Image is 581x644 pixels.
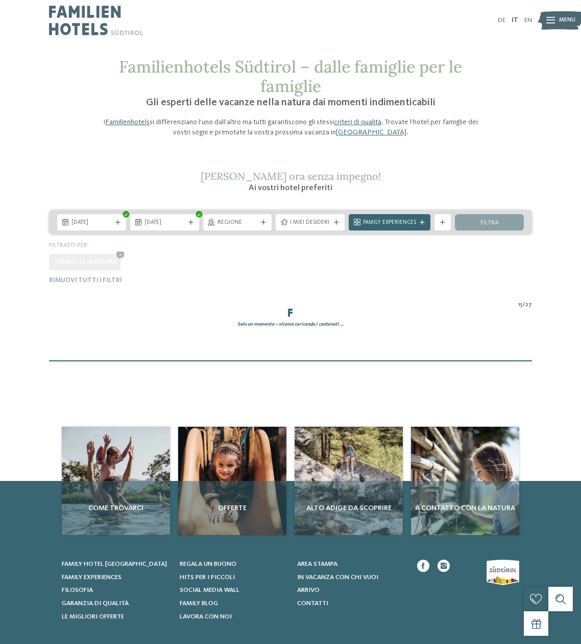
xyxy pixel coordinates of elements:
span: Gli esperti delle vacanze nella natura dai momenti indimenticabili [146,98,435,108]
span: Familienhotels Südtirol – dalle famiglie per le famiglie [119,56,462,97]
span: [DATE] [144,219,185,227]
span: Contatti [297,600,328,607]
a: Hits per i piccoli [180,573,287,582]
a: Family hotel [GEOGRAPHIC_DATA] [62,560,170,569]
p: I si differenziano l’uno dall’altro ma tutti garantiscono gli stessi . Trovate l’hotel per famigl... [96,117,485,137]
img: Cercate un hotel per famiglie? Qui troverete solo i migliori! [295,427,403,535]
span: Social Media Wall [180,587,239,593]
span: In vacanza con chi vuoi [297,574,378,581]
img: Cercate un hotel per famiglie? Qui troverete solo i migliori! [411,427,519,535]
span: [DATE] [71,219,112,227]
span: I miei desideri [290,219,330,227]
span: Alto Adige da scoprire [299,503,399,513]
a: Le migliori offerte [62,612,170,622]
div: Solo un momento – stiamo caricando i contenuti … [45,321,536,328]
a: Cercate un hotel per famiglie? Qui troverete solo i migliori! Alto Adige da scoprire [295,427,403,535]
a: In vacanza con chi vuoi [297,573,405,582]
span: Arrivo [297,587,320,593]
a: Filosofia [62,586,170,595]
span: Come trovarci [66,503,166,513]
a: Family Blog [180,599,287,608]
a: Social Media Wall [180,586,287,595]
a: Garanzia di qualità [62,599,170,608]
span: Family Experiences [363,219,416,227]
span: 27 [525,301,532,309]
span: Ai vostri hotel preferiti [249,184,332,192]
a: Regala un buono [180,560,287,569]
a: [GEOGRAPHIC_DATA] [336,129,406,136]
a: Cercate un hotel per famiglie? Qui troverete solo i migliori! Offerte [178,427,286,535]
span: Filosofia [62,587,93,593]
span: Hits per i piccoli [180,574,235,581]
span: Garanzia di qualità [62,600,129,607]
span: Area stampa [297,561,337,567]
span: Le migliori offerte [62,613,124,620]
a: Arrivo [297,586,405,595]
span: Menu [559,16,575,25]
a: Lavora con noi [180,612,287,622]
span: / [523,301,525,309]
span: Lavora con noi [180,613,232,620]
span: Family hotel [GEOGRAPHIC_DATA] [62,561,167,567]
a: Area stampa [297,560,405,569]
a: EN [524,17,532,24]
span: 15 [518,301,523,309]
a: Cercate un hotel per famiglie? Qui troverete solo i migliori! A contatto con la natura [411,427,519,535]
span: Regala un buono [180,561,236,567]
span: [PERSON_NAME] ora senza impegno! [201,170,381,182]
a: IT [512,17,518,24]
a: criteri di qualità [334,119,381,126]
span: Family Blog [180,600,218,607]
img: Cercate un hotel per famiglie? Qui troverete solo i migliori! [62,427,170,535]
span: Regione [217,219,258,227]
img: Cercate un hotel per famiglie? Qui troverete solo i migliori! [178,427,286,535]
span: Offerte [182,503,282,513]
a: DE [498,17,505,24]
span: A contatto con la natura [415,503,515,513]
a: Familienhotels [105,119,150,126]
a: Cercate un hotel per famiglie? Qui troverete solo i migliori! Come trovarci [62,427,170,535]
a: Family experiences [62,573,170,582]
span: Family experiences [62,574,122,581]
a: Contatti [297,599,405,608]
